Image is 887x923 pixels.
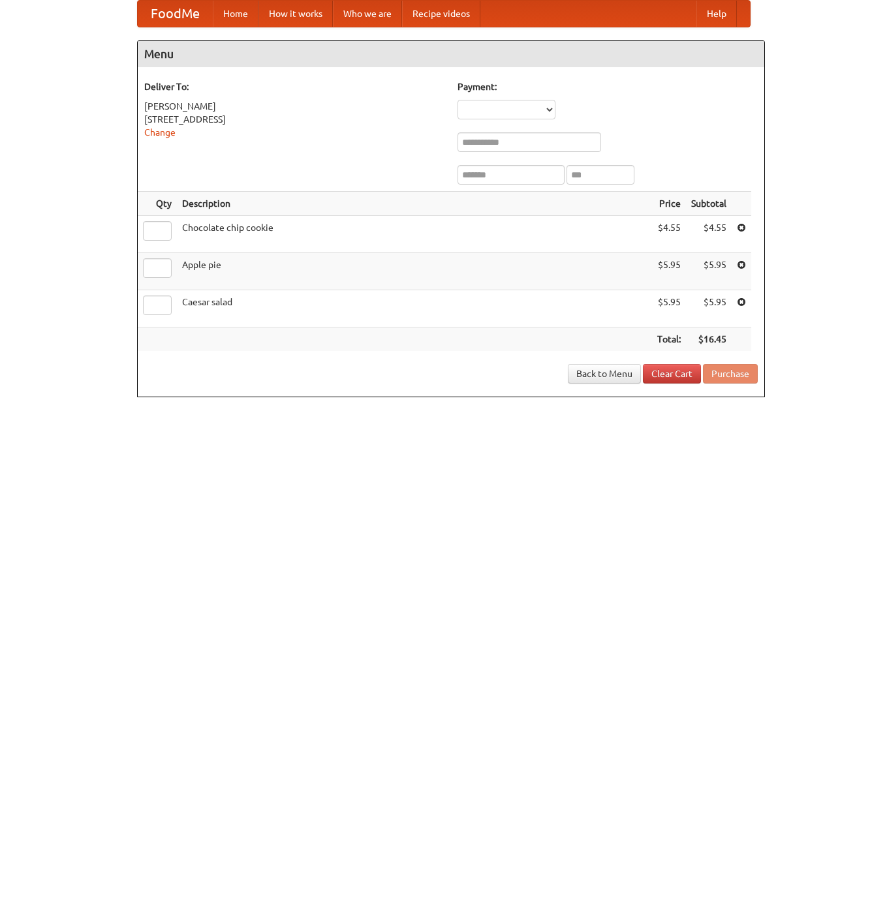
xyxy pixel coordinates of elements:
[138,41,764,67] h4: Menu
[213,1,258,27] a: Home
[686,216,732,253] td: $4.55
[652,192,686,216] th: Price
[144,100,444,113] div: [PERSON_NAME]
[696,1,737,27] a: Help
[402,1,480,27] a: Recipe videos
[258,1,333,27] a: How it works
[177,216,652,253] td: Chocolate chip cookie
[138,192,177,216] th: Qty
[568,364,641,384] a: Back to Menu
[652,327,686,352] th: Total:
[458,80,758,93] h5: Payment:
[177,253,652,290] td: Apple pie
[686,253,732,290] td: $5.95
[138,1,213,27] a: FoodMe
[652,253,686,290] td: $5.95
[686,192,732,216] th: Subtotal
[144,127,176,138] a: Change
[703,364,758,384] button: Purchase
[144,80,444,93] h5: Deliver To:
[686,327,732,352] th: $16.45
[686,290,732,327] td: $5.95
[177,192,652,216] th: Description
[333,1,402,27] a: Who we are
[643,364,701,384] a: Clear Cart
[144,113,444,126] div: [STREET_ADDRESS]
[652,290,686,327] td: $5.95
[177,290,652,327] td: Caesar salad
[652,216,686,253] td: $4.55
